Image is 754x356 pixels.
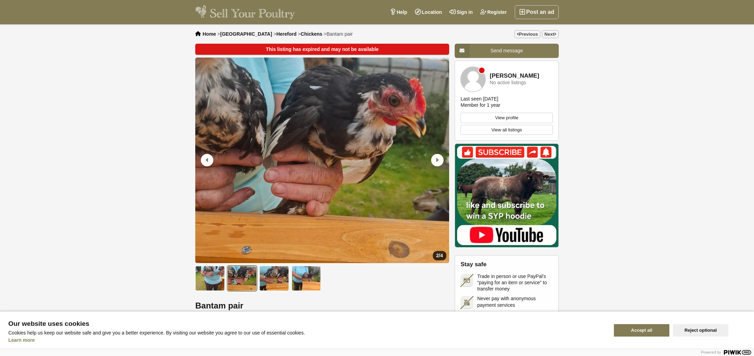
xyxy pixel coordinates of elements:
[195,44,449,55] div: This listing has expired and may not be available
[276,31,297,37] a: Hereford
[8,337,35,343] a: Learn more
[292,266,321,291] img: Bantam pair - 4
[428,151,446,169] div: Next slide
[490,48,523,53] span: Send message
[199,151,217,169] div: Previous slide
[195,58,449,263] img: Bantam pair - 2/4
[411,5,446,19] a: Location
[479,68,485,73] div: Member is offline
[614,324,669,337] button: Accept all
[228,266,257,291] img: Bantam pair - 2
[326,31,352,37] span: Bantam pair
[195,301,449,310] h1: Bantam pair
[8,320,606,327] span: Our website uses cookies
[301,31,322,37] a: Chickens
[461,96,498,102] div: Last seen [DATE]
[477,5,511,19] a: Register
[217,31,272,37] li: >
[455,144,559,248] img: Mat Atkinson Farming YouTube Channel
[259,266,289,291] img: Bantam pair - 3
[440,253,443,258] span: 4
[477,273,553,292] span: Trade in person or use PayPal's “paying for an item or service” to transfer money
[324,31,353,37] li: >
[436,253,439,258] span: 2
[461,125,553,135] a: View all listings
[461,261,553,268] h2: Stay safe
[273,31,297,37] li: >
[461,113,553,123] a: View profile
[673,324,728,337] button: Reject optional
[220,31,272,37] a: [GEOGRAPHIC_DATA]
[477,295,553,308] span: Never pay with anonymous payment services
[203,31,216,37] a: Home
[195,58,449,263] li: 2 / 4
[461,67,486,92] img: Lorraine
[8,330,606,336] p: Cookies help us keep our website safe and give you a better experience. By visiting our website y...
[542,30,559,38] a: Next
[195,5,295,19] img: Sell Your Poultry
[298,31,322,37] li: >
[446,5,477,19] a: Sign in
[515,5,559,19] a: Post an ad
[490,73,539,79] a: [PERSON_NAME]
[701,350,721,354] span: Powered by
[386,5,411,19] a: Help
[455,44,559,58] a: Send message
[195,266,225,291] img: Bantam pair - 1
[433,251,446,260] div: /
[461,102,500,108] div: Member for 1 year
[490,80,526,85] div: No active listings
[514,30,540,38] a: Previous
